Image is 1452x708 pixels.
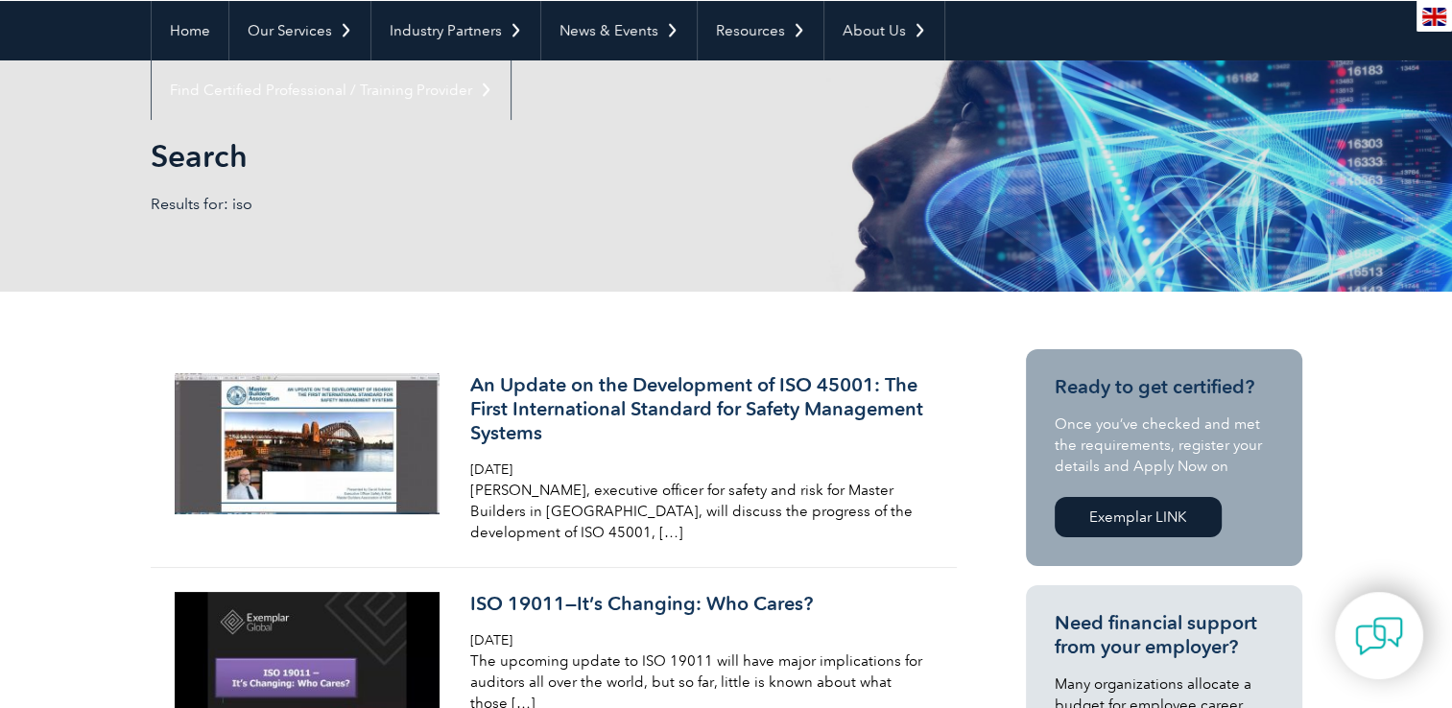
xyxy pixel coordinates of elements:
img: 687455712-900x480-1-300x160.jpg [175,373,440,514]
img: en [1422,8,1446,26]
a: News & Events [541,1,697,60]
h3: Need financial support from your employer? [1055,611,1273,659]
p: [PERSON_NAME], executive officer for safety and risk for Master Builders in [GEOGRAPHIC_DATA], wi... [470,480,925,543]
img: contact-chat.png [1355,612,1403,660]
a: Industry Partners [371,1,540,60]
span: [DATE] [470,632,512,649]
h3: Ready to get certified? [1055,375,1273,399]
a: Find Certified Professional / Training Provider [152,60,511,120]
h1: Search [151,137,888,175]
p: Results for: iso [151,194,726,215]
a: About Us [824,1,944,60]
h3: An Update on the Development of ISO 45001: The First International Standard for Safety Management... [470,373,925,445]
p: Once you’ve checked and met the requirements, register your details and Apply Now on [1055,413,1273,477]
a: Exemplar LINK [1055,497,1222,537]
a: Home [152,1,228,60]
h3: ISO 19011—It’s Changing: Who Cares? [470,592,925,616]
span: [DATE] [470,461,512,478]
a: An Update on the Development of ISO 45001: The First International Standard for Safety Management... [151,349,957,568]
a: Our Services [229,1,370,60]
a: Resources [698,1,823,60]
